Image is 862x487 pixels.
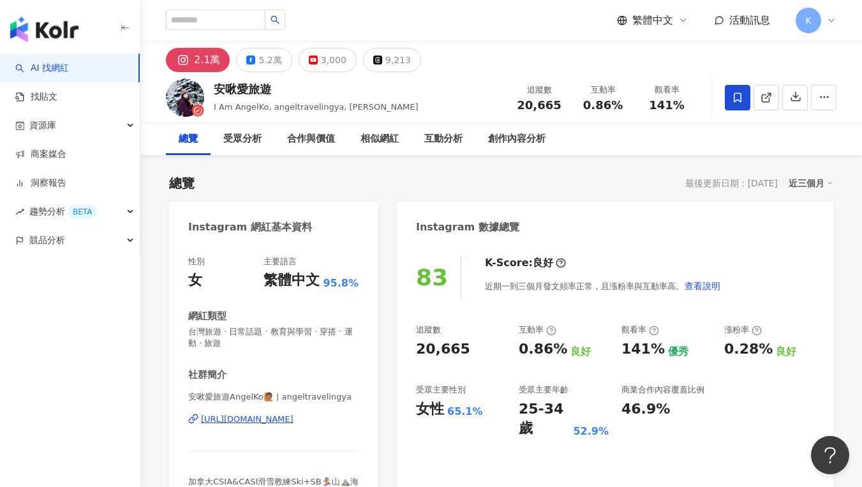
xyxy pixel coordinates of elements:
div: 觀看率 [643,84,691,96]
div: 追蹤數 [515,84,563,96]
div: 社群簡介 [188,368,227,382]
div: 女 [188,271,202,290]
div: 受眾主要性別 [416,384,466,396]
div: 最後更新日期：[DATE] [685,178,778,188]
iframe: Help Scout Beacon - Open [811,436,849,474]
button: 查看說明 [684,273,721,299]
span: 活動訊息 [729,14,770,26]
span: search [271,15,279,24]
div: 9,213 [385,51,411,69]
div: 合作與價值 [287,131,335,147]
div: 良好 [776,345,796,359]
div: K-Score : [485,256,566,270]
span: 競品分析 [29,226,65,255]
div: 追蹤數 [416,324,441,336]
div: 52.9% [573,424,609,438]
div: 良好 [533,256,553,270]
div: 總覽 [169,174,195,192]
div: 商業合作內容覆蓋比例 [621,384,704,396]
span: 台灣旅遊 · 日常話題 · 教育與學習 · 穿搭 · 運動 · 旅遊 [188,326,359,349]
div: 20,665 [416,340,470,359]
button: 9,213 [363,48,421,72]
span: 0.86% [583,99,623,112]
div: 46.9% [621,400,670,419]
span: 資源庫 [29,111,56,140]
div: 3,000 [321,51,346,69]
span: I Am AngelKo, angeltravelingya, [PERSON_NAME] [214,102,419,112]
div: 141% [621,340,665,359]
div: 5.2萬 [258,51,281,69]
div: 83 [416,264,448,290]
a: 找貼文 [15,91,57,103]
div: 漲粉率 [724,324,762,336]
div: 0.86% [519,340,567,359]
div: 創作內容分析 [488,131,546,147]
span: 95.8% [323,276,359,290]
div: 受眾分析 [223,131,262,147]
div: 優秀 [668,345,688,359]
div: 良好 [570,345,591,359]
div: Instagram 數據總覽 [416,220,519,234]
a: 洞察報告 [15,177,66,190]
div: Instagram 網紅基本資料 [188,220,312,234]
img: KOL Avatar [166,79,204,117]
div: 性別 [188,256,205,267]
span: 趨勢分析 [29,197,97,226]
div: 受眾主要年齡 [519,384,568,396]
div: 安啾愛旅遊 [214,81,419,97]
div: 近期一到三個月發文頻率正常，且漲粉率與互動率高。 [485,273,721,299]
button: 3,000 [299,48,357,72]
div: 相似網紅 [360,131,399,147]
span: 繁體中文 [632,13,673,27]
div: 2.1萬 [194,51,220,69]
div: 互動率 [579,84,627,96]
a: searchAI 找網紅 [15,62,69,75]
div: 繁體中文 [264,271,320,290]
div: 25-34 歲 [519,400,570,439]
span: 安啾愛旅遊AngelKo🙋🏽 | angeltravelingya [188,391,359,403]
span: 查看說明 [685,281,720,291]
span: K [805,13,811,27]
div: 總覽 [179,131,198,147]
div: 互動率 [519,324,556,336]
div: 觀看率 [621,324,659,336]
span: rise [15,207,24,216]
div: 65.1% [447,405,483,419]
div: 網紅類型 [188,310,227,323]
a: 商案媒合 [15,148,66,161]
div: 主要語言 [264,256,297,267]
div: 0.28% [724,340,773,359]
span: 141% [649,99,685,112]
a: [URL][DOMAIN_NAME] [188,414,359,425]
div: 女性 [416,400,444,419]
div: 互動分析 [424,131,463,147]
button: 5.2萬 [236,48,292,72]
img: logo [10,17,78,42]
div: BETA [68,206,97,218]
div: 近三個月 [789,175,833,191]
span: 20,665 [517,98,561,112]
div: [URL][DOMAIN_NAME] [201,414,294,425]
button: 2.1萬 [166,48,230,72]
